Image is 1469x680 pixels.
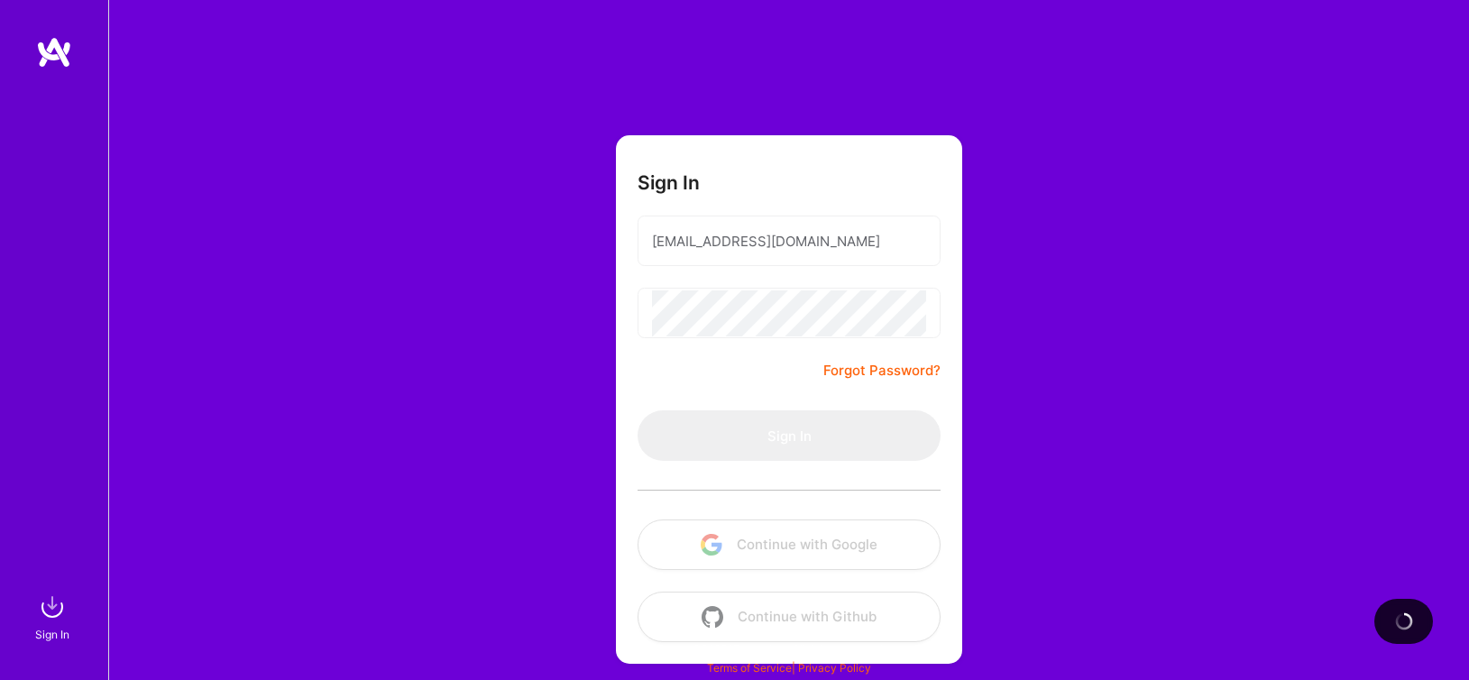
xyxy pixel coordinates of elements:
button: Sign In [638,410,941,461]
img: icon [702,606,723,628]
a: Forgot Password? [823,360,941,381]
img: loading [1391,609,1416,634]
div: Sign In [35,625,69,644]
img: icon [701,534,722,556]
a: Terms of Service [707,661,792,675]
button: Continue with Github [638,592,941,642]
img: sign in [34,589,70,625]
div: © 2025 ATeams Inc., All rights reserved. [108,626,1469,671]
h3: Sign In [638,171,700,194]
img: logo [36,36,72,69]
span: | [707,661,871,675]
a: sign inSign In [38,589,70,644]
button: Continue with Google [638,519,941,570]
a: Privacy Policy [798,661,871,675]
input: Email... [652,218,926,264]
